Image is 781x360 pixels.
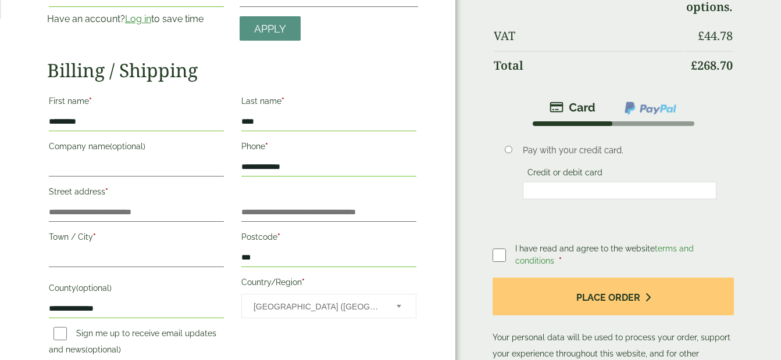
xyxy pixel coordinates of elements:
label: Phone [241,138,416,158]
th: VAT [494,22,683,50]
abbr: required [93,232,96,242]
p: Pay with your credit card. [523,144,716,157]
label: Sign me up to receive email updates and news [49,329,216,358]
span: (optional) [76,283,112,293]
label: Credit or debit card [523,168,607,181]
span: (optional) [85,345,121,354]
img: stripe.png [550,100,595,114]
label: First name [49,93,224,113]
abbr: required [265,142,268,151]
img: ppcp-gateway.png [623,100,677,116]
label: Postcode [241,229,416,249]
label: Company name [49,138,224,158]
span: Apply [254,23,286,35]
span: £ [691,57,697,73]
label: Town / City [49,229,224,249]
span: £ [698,28,704,44]
abbr: required [105,187,108,196]
label: County [49,280,224,300]
abbr: required [89,96,92,106]
bdi: 44.78 [698,28,733,44]
label: Street address [49,183,224,203]
a: Apply [240,16,301,41]
abbr: required [302,278,305,287]
button: Place order [493,278,734,315]
abbr: required [277,232,280,242]
span: United Kingdom (UK) [254,294,381,319]
a: Log in [125,13,151,24]
bdi: 268.70 [691,57,733,73]
input: Sign me up to receive email updates and news(optional) [54,327,67,340]
abbr: required [281,96,284,106]
span: Country/Region [241,294,416,318]
abbr: required [559,256,562,265]
span: I have read and agree to the website [515,244,694,265]
p: Have an account? to save time [47,12,226,26]
label: Country/Region [241,274,416,294]
span: (optional) [110,142,145,151]
h2: Billing / Shipping [47,59,419,81]
th: Total [494,51,683,80]
a: terms and conditions [515,244,694,265]
iframe: Secure card payment input frame [526,185,713,196]
label: Last name [241,93,416,113]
